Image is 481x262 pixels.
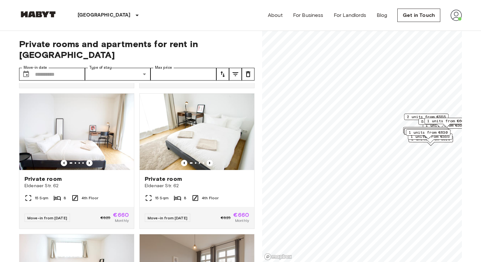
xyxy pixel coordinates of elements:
img: Marketing picture of unit DE-01-012-001-05H [19,94,134,170]
button: Previous image [206,160,213,166]
button: Previous image [181,160,187,166]
span: 4th Floor [81,195,98,201]
span: 15 Sqm [155,195,169,201]
span: 1 units from €660 [427,118,466,124]
label: Move-in date [24,65,47,70]
div: Map marker [403,127,448,137]
span: €660 [113,212,129,218]
div: Map marker [424,118,469,128]
img: Marketing picture of unit DE-01-012-001-03H [140,94,254,170]
a: For Business [293,11,324,19]
span: €825 [221,215,231,221]
a: About [268,11,283,19]
span: 1 units from €640 [407,129,446,134]
div: Map marker [406,129,450,139]
span: Move-in from [DATE] [27,216,67,220]
button: Previous image [61,160,67,166]
span: 15 Sqm [35,195,48,201]
span: 4th Floor [202,195,219,201]
button: tune [216,68,229,81]
a: Mapbox logo [264,253,292,260]
label: Type of stay [89,65,112,70]
span: Eldenaer Str. 62 [145,183,249,189]
p: [GEOGRAPHIC_DATA] [78,11,131,19]
span: Private room [145,175,182,183]
div: Map marker [404,128,449,138]
span: 8 [184,195,186,201]
button: tune [242,68,254,81]
span: €825 [101,215,111,221]
a: Marketing picture of unit DE-01-012-001-05HPrevious imagePrevious imagePrivate roomEldenaer Str. ... [19,93,134,229]
img: avatar [450,10,462,21]
button: Previous image [86,160,93,166]
span: 2 units from €555 [407,114,446,120]
label: Max price [155,65,172,70]
span: Private room [24,175,62,183]
span: Monthly [235,218,249,223]
div: Map marker [418,118,463,128]
img: Habyt [19,11,57,18]
span: Eldenaer Str. 62 [24,183,129,189]
span: 1 units from €630 [409,130,448,135]
span: Private rooms and apartments for rent in [GEOGRAPHIC_DATA] [19,39,254,60]
a: Blog [377,11,387,19]
div: Map marker [404,128,448,138]
span: 5 units from €660 [421,119,460,124]
span: Move-in from [DATE] [148,216,187,220]
div: Map marker [404,114,449,124]
button: Choose date [20,68,32,81]
a: Marketing picture of unit DE-01-012-001-03HPrevious imagePrevious imagePrivate roomEldenaer Str. ... [139,93,254,229]
span: 1 units from €645 [406,127,445,133]
a: Get in Touch [397,9,440,22]
span: €660 [233,212,249,218]
a: For Landlords [334,11,366,19]
span: 8 [64,195,66,201]
button: tune [229,68,242,81]
span: Monthly [115,218,129,223]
